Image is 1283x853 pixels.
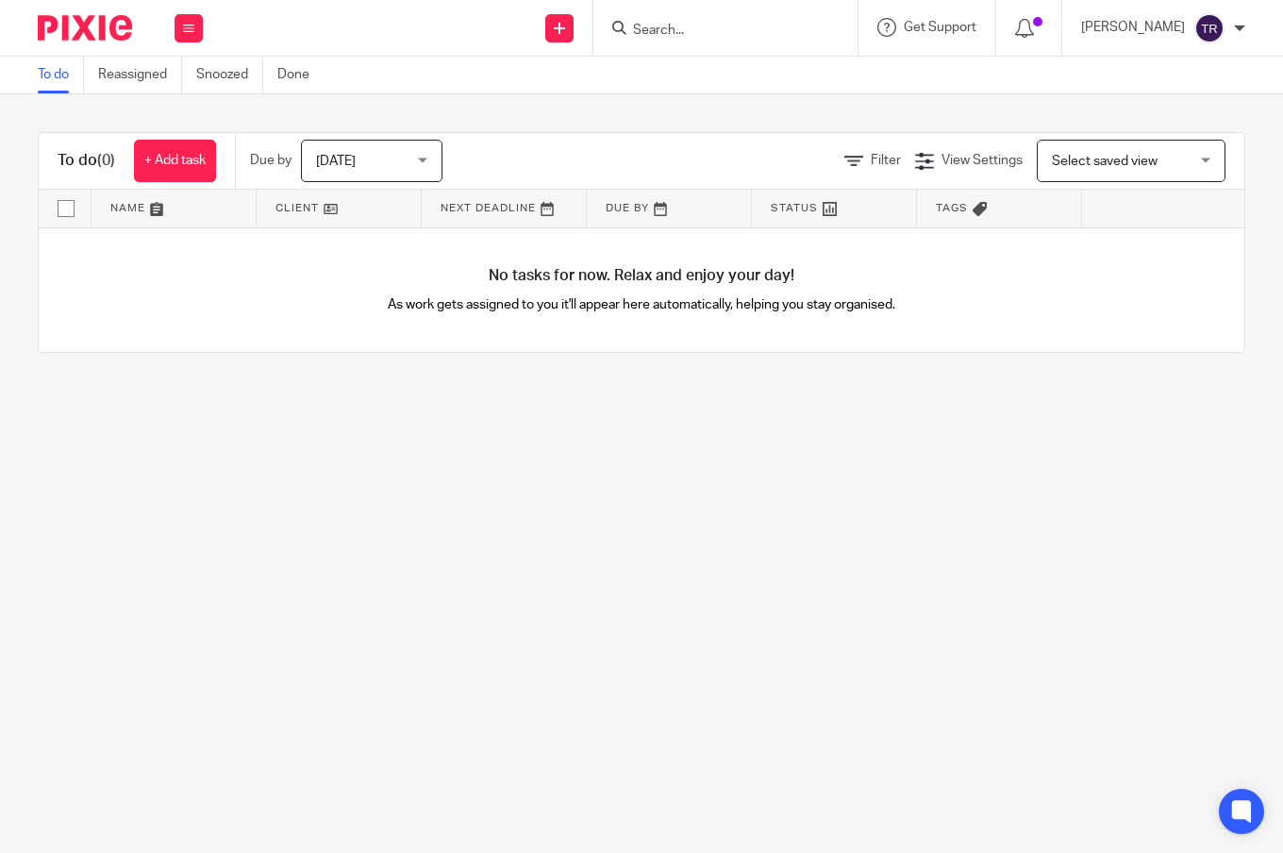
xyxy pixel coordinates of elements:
a: Reassigned [98,57,182,93]
span: Filter [871,154,901,167]
a: Snoozed [196,57,263,93]
span: Get Support [904,21,976,34]
span: Tags [936,203,968,213]
span: [DATE] [316,155,356,168]
img: svg%3E [1194,13,1225,43]
h4: No tasks for now. Relax and enjoy your day! [39,266,1244,286]
p: [PERSON_NAME] [1081,18,1185,37]
a: To do [38,57,84,93]
span: Select saved view [1052,155,1158,168]
a: + Add task [134,140,216,182]
h1: To do [58,151,115,171]
span: View Settings [941,154,1023,167]
p: Due by [250,151,292,170]
input: Search [631,23,801,40]
p: As work gets assigned to you it'll appear here automatically, helping you stay organised. [341,295,943,314]
span: (0) [97,153,115,168]
img: Pixie [38,15,132,41]
a: Done [277,57,324,93]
